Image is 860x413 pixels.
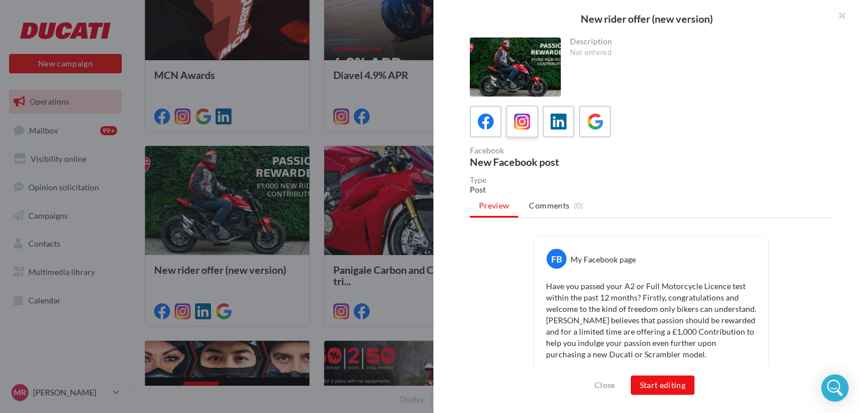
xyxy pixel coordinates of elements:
div: Type [470,176,833,184]
div: My Facebook page [570,254,636,265]
div: Facebook [470,147,647,155]
button: Start editing [631,376,695,395]
button: Close [590,378,620,392]
span: Comments [529,200,569,211]
div: Description [570,37,824,45]
div: Open Intercom Messenger [821,374,849,402]
div: Post [470,184,833,195]
span: (0) [574,201,584,210]
div: New Facebook post [470,157,647,167]
div: FB [547,249,567,269]
div: New rider offer (new version) [452,14,842,24]
div: Not entered [570,48,824,58]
